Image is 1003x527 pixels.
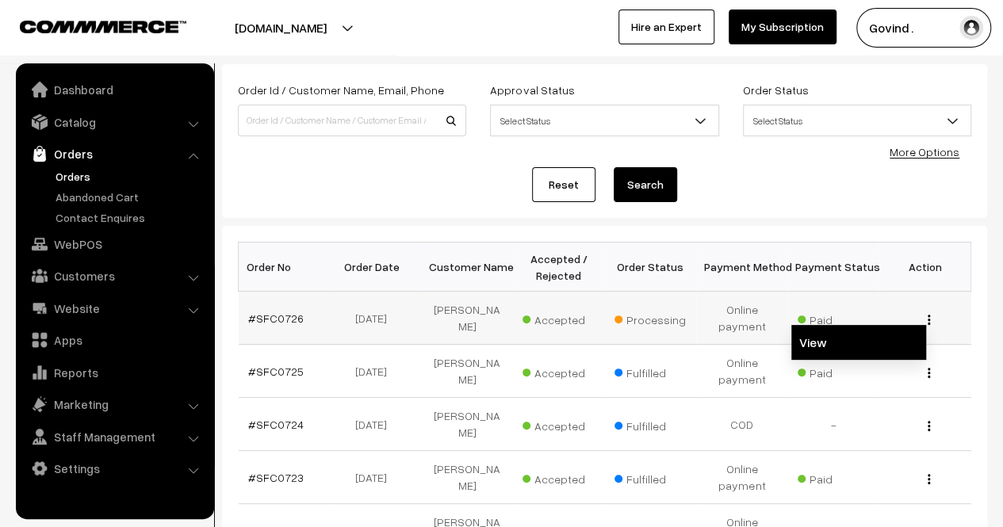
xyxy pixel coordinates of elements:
[238,82,444,98] label: Order Id / Customer Name, Email, Phone
[491,107,718,135] span: Select Status
[179,8,382,48] button: [DOMAIN_NAME]
[532,167,595,202] a: Reset
[20,230,209,258] a: WebPOS
[248,365,304,378] a: #SFC0725
[248,311,304,325] a: #SFC0726
[20,16,159,35] a: COMMMERCE
[928,474,930,484] img: Menu
[798,307,877,328] span: Paid
[743,82,809,98] label: Order Status
[696,292,788,345] td: Online payment
[928,315,930,325] img: Menu
[523,414,602,434] span: Accepted
[696,345,788,398] td: Online payment
[330,345,422,398] td: [DATE]
[856,8,991,48] button: Govind .
[614,307,694,328] span: Processing
[605,242,697,292] th: Order Status
[20,108,209,136] a: Catalog
[20,326,209,354] a: Apps
[614,361,694,381] span: Fulfilled
[696,242,788,292] th: Payment Method
[513,242,605,292] th: Accepted / Rejected
[928,368,930,378] img: Menu
[618,10,714,44] a: Hire an Expert
[696,451,788,504] td: Online payment
[20,75,209,104] a: Dashboard
[743,105,971,136] span: Select Status
[696,398,788,451] td: COD
[20,390,209,418] a: Marketing
[490,105,718,136] span: Select Status
[330,242,422,292] th: Order Date
[422,242,514,292] th: Customer Name
[248,471,304,484] a: #SFC0723
[20,294,209,323] a: Website
[422,398,514,451] td: [PERSON_NAME]
[20,358,209,387] a: Reports
[959,16,983,40] img: user
[890,145,959,158] a: More Options
[239,242,331,292] th: Order No
[614,167,677,202] button: Search
[20,21,186,32] img: COMMMERCE
[791,325,926,360] a: View
[798,467,877,487] span: Paid
[20,262,209,290] a: Customers
[422,451,514,504] td: [PERSON_NAME]
[52,168,209,185] a: Orders
[52,189,209,205] a: Abandoned Cart
[788,242,880,292] th: Payment Status
[20,422,209,451] a: Staff Management
[52,209,209,226] a: Contact Enquires
[523,307,602,328] span: Accepted
[20,454,209,483] a: Settings
[248,418,304,431] a: #SFC0724
[744,107,970,135] span: Select Status
[788,398,880,451] td: -
[928,421,930,431] img: Menu
[729,10,836,44] a: My Subscription
[422,345,514,398] td: [PERSON_NAME]
[523,467,602,487] span: Accepted
[20,139,209,168] a: Orders
[798,361,877,381] span: Paid
[330,398,422,451] td: [DATE]
[614,467,694,487] span: Fulfilled
[330,451,422,504] td: [DATE]
[422,292,514,345] td: [PERSON_NAME]
[490,82,574,98] label: Approval Status
[238,105,466,136] input: Order Id / Customer Name / Customer Email / Customer Phone
[330,292,422,345] td: [DATE]
[523,361,602,381] span: Accepted
[879,242,971,292] th: Action
[614,414,694,434] span: Fulfilled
